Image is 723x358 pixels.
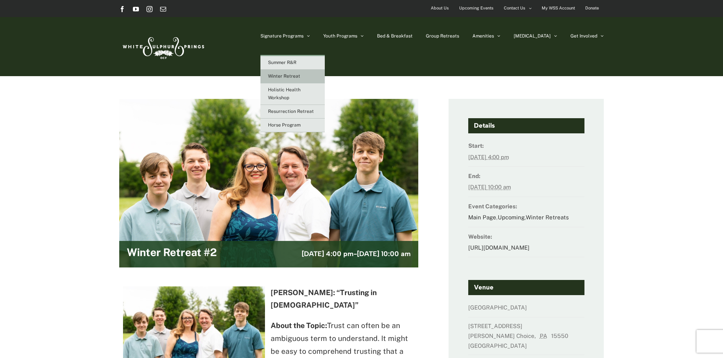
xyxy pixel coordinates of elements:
a: Resurrection Retreat [260,105,325,119]
a: Youth Programs [323,17,364,55]
a: Bed & Breakfast [377,17,413,55]
span: Amenities [472,34,494,38]
span: Contact Us [504,3,525,14]
a: Main Page [468,214,496,220]
span: [DATE] 4:00 pm [302,250,354,258]
a: Winter Retreats [526,214,569,220]
dt: Website: [468,231,584,242]
nav: Main Menu [260,17,604,55]
span: Winter Retreat [268,73,300,79]
img: White Sulphur Springs Logo [119,29,206,64]
span: [PERSON_NAME] Choice [468,333,534,339]
strong: About the Topic: [271,321,327,330]
span: [MEDICAL_DATA] [514,34,551,38]
span: Resurrection Retreat [268,109,314,114]
span: Bed & Breakfast [377,34,413,38]
a: Summer R&R [260,56,325,70]
a: Upcoming [498,214,525,220]
span: 15550 [551,333,570,339]
span: , [534,333,538,339]
span: [STREET_ADDRESS] [468,323,522,329]
span: Signature Programs [260,34,304,38]
dt: Event Categories: [468,201,584,212]
dt: Start: [468,140,584,151]
span: Upcoming Events [459,3,494,14]
h4: Venue [468,280,584,295]
span: Youth Programs [323,34,357,38]
h4: Details [468,118,584,133]
strong: [PERSON_NAME]: “Trusting in [DEMOGRAPHIC_DATA]” [271,288,377,310]
dd: [GEOGRAPHIC_DATA] [468,302,584,317]
span: [GEOGRAPHIC_DATA] [468,342,529,349]
span: Summer R&R [268,60,296,65]
span: My WSS Account [542,3,575,14]
h3: - [302,249,411,259]
h2: Winter Retreat #2 [127,247,217,262]
dt: End: [468,170,584,181]
abbr: Pennsylvania [540,333,550,339]
abbr: 2025-12-27 [468,154,509,160]
span: Get Involved [570,34,597,38]
span: Donate [585,3,599,14]
a: Winter Retreat [260,70,325,83]
span: [DATE] 10:00 am [357,250,411,258]
a: Get Involved [570,17,604,55]
a: Group Retreats [426,17,459,55]
a: Horse Program [260,119,325,132]
span: Group Retreats [426,34,459,38]
a: Amenities [472,17,500,55]
abbr: 2025-12-30 [468,184,511,190]
span: About Us [431,3,449,14]
a: Holistic Health Workshop [260,83,325,105]
a: [URL][DOMAIN_NAME] [468,244,530,251]
a: [MEDICAL_DATA] [514,17,557,55]
span: Horse Program [268,122,301,128]
dd: , , [468,212,584,227]
a: Signature Programs [260,17,310,55]
span: Holistic Health Workshop [268,87,301,100]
